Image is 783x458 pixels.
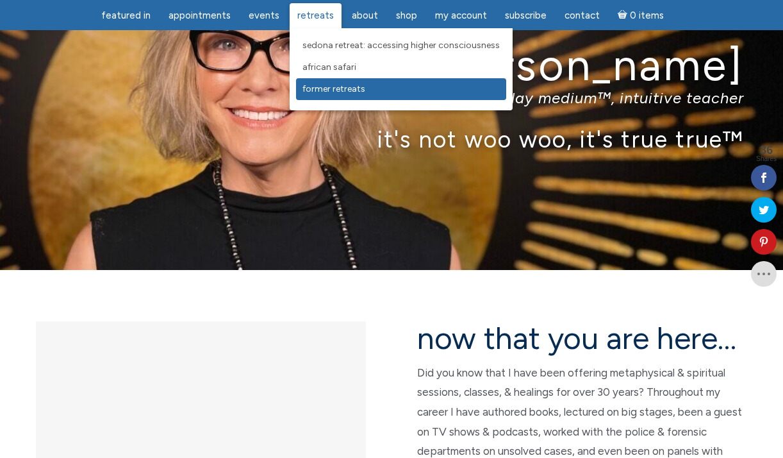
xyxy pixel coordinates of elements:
[296,56,506,78] a: African Safari
[344,3,386,28] a: About
[618,10,630,21] i: Cart
[39,89,744,107] p: the everyday medium™, intuitive teacher
[39,125,744,153] p: it's not woo woo, it's true true™
[497,3,554,28] a: Subscribe
[241,3,287,28] a: Events
[610,2,672,28] a: Cart0 items
[249,10,279,21] span: Events
[756,156,777,162] span: Shares
[435,10,487,21] span: My Account
[297,10,334,21] span: Retreats
[756,144,777,156] span: 36
[161,3,238,28] a: Appointments
[302,40,500,51] span: Sedona Retreat: Accessing Higher Consciousness
[302,62,356,72] span: African Safari
[94,3,158,28] a: featured in
[352,10,378,21] span: About
[417,321,747,355] h2: now that you are here…
[505,10,547,21] span: Subscribe
[296,78,506,100] a: Former Retreats
[427,3,495,28] a: My Account
[169,10,231,21] span: Appointments
[396,10,417,21] span: Shop
[101,10,151,21] span: featured in
[630,11,664,21] span: 0 items
[565,10,600,21] span: Contact
[302,83,365,94] span: Former Retreats
[296,35,506,56] a: Sedona Retreat: Accessing Higher Consciousness
[557,3,607,28] a: Contact
[388,3,425,28] a: Shop
[39,41,744,89] h1: [PERSON_NAME]
[290,3,342,28] a: Retreats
